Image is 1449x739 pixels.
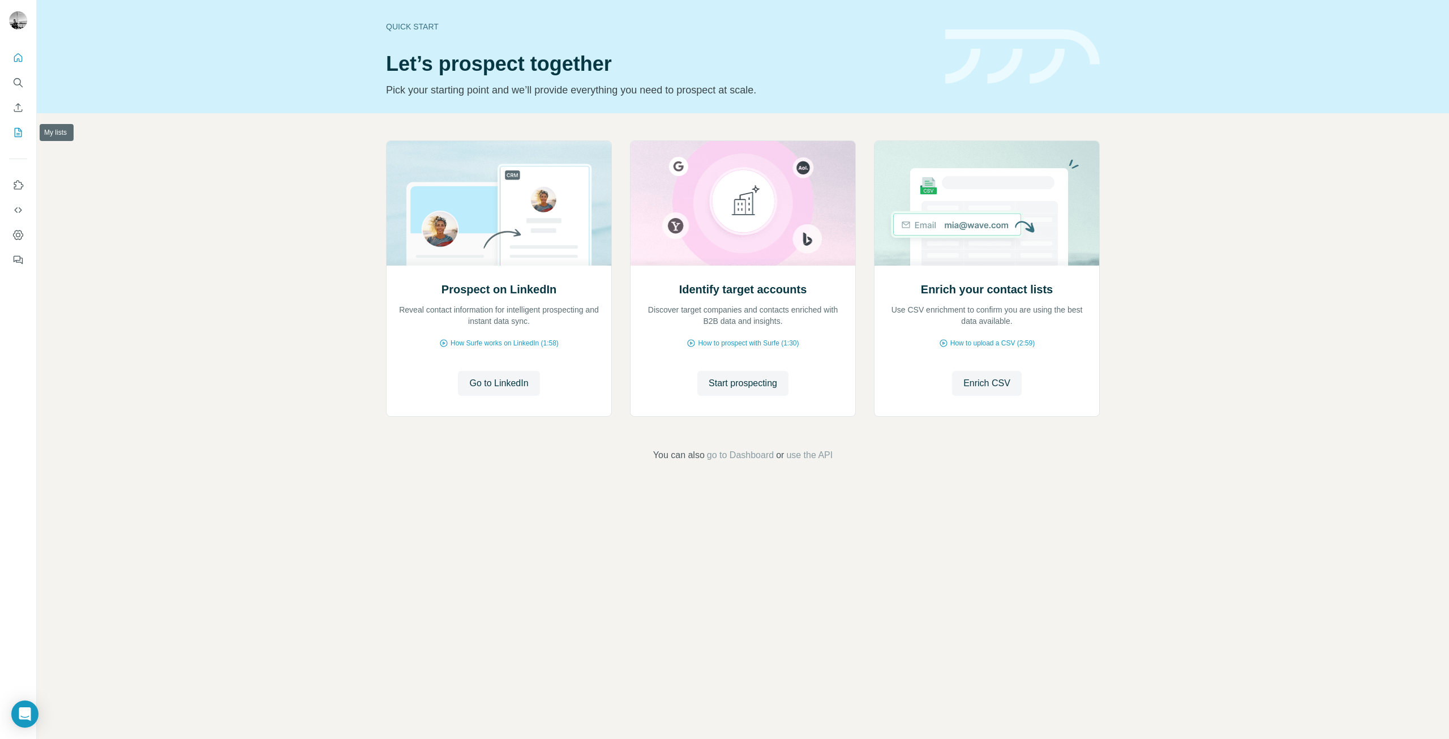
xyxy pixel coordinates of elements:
[697,371,788,396] button: Start prospecting
[9,122,27,143] button: My lists
[386,82,932,98] p: Pick your starting point and we’ll provide everything you need to prospect at scale.
[642,304,844,327] p: Discover target companies and contacts enriched with B2B data and insights.
[9,225,27,245] button: Dashboard
[945,29,1100,84] img: banner
[9,11,27,29] img: Avatar
[952,371,1022,396] button: Enrich CSV
[707,448,774,462] button: go to Dashboard
[386,21,932,32] div: Quick start
[698,338,799,348] span: How to prospect with Surfe (1:30)
[709,377,777,390] span: Start prospecting
[386,141,612,266] img: Prospect on LinkedIn
[950,338,1035,348] span: How to upload a CSV (2:59)
[9,200,27,220] button: Use Surfe API
[441,281,556,297] h2: Prospect on LinkedIn
[469,377,528,390] span: Go to LinkedIn
[451,338,559,348] span: How Surfe works on LinkedIn (1:58)
[9,72,27,93] button: Search
[458,371,539,396] button: Go to LinkedIn
[963,377,1010,390] span: Enrich CSV
[9,97,27,118] button: Enrich CSV
[386,53,932,75] h1: Let’s prospect together
[630,141,856,266] img: Identify target accounts
[776,448,784,462] span: or
[9,250,27,270] button: Feedback
[886,304,1088,327] p: Use CSV enrichment to confirm you are using the best data available.
[874,141,1100,266] img: Enrich your contact lists
[653,448,705,462] span: You can also
[786,448,833,462] button: use the API
[398,304,600,327] p: Reveal contact information for intelligent prospecting and instant data sync.
[9,48,27,68] button: Quick start
[9,175,27,195] button: Use Surfe on LinkedIn
[679,281,807,297] h2: Identify target accounts
[11,700,38,728] div: Open Intercom Messenger
[921,281,1053,297] h2: Enrich your contact lists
